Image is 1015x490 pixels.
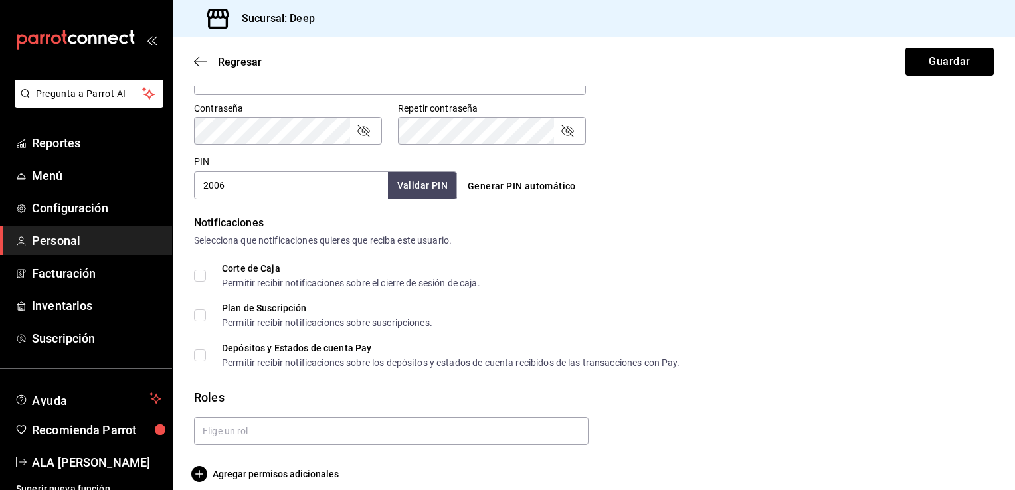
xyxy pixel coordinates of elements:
[194,157,209,166] label: PIN
[32,134,161,152] span: Reportes
[194,104,382,113] label: Contraseña
[32,199,161,217] span: Configuración
[32,297,161,315] span: Inventarios
[194,466,339,482] button: Agregar permisos adicionales
[231,11,315,27] h3: Sucursal: Deep
[32,264,161,282] span: Facturación
[462,174,581,199] button: Generar PIN automático
[194,234,994,248] div: Selecciona que notificaciones quieres que reciba este usuario.
[222,303,432,313] div: Plan de Suscripción
[15,80,163,108] button: Pregunta a Parrot AI
[32,232,161,250] span: Personal
[398,104,586,113] label: Repetir contraseña
[146,35,157,45] button: open_drawer_menu
[9,96,163,110] a: Pregunta a Parrot AI
[222,358,680,367] div: Permitir recibir notificaciones sobre los depósitos y estados de cuenta recibidos de las transacc...
[222,318,432,327] div: Permitir recibir notificaciones sobre suscripciones.
[355,123,371,139] button: passwordField
[194,417,589,445] input: Elige un rol
[905,48,994,76] button: Guardar
[194,56,262,68] button: Regresar
[222,343,680,353] div: Depósitos y Estados de cuenta Pay
[32,167,161,185] span: Menú
[222,278,480,287] div: Permitir recibir notificaciones sobre el cierre de sesión de caja.
[32,421,161,439] span: Recomienda Parrot
[194,388,994,406] div: Roles
[194,171,388,199] input: 3 a 6 dígitos
[32,390,144,406] span: Ayuda
[388,172,457,199] button: Validar PIN
[222,264,480,273] div: Corte de Caja
[32,329,161,347] span: Suscripción
[218,56,262,68] span: Regresar
[194,215,994,231] div: Notificaciones
[36,87,143,101] span: Pregunta a Parrot AI
[32,453,161,471] span: ALA [PERSON_NAME]
[559,123,575,139] button: passwordField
